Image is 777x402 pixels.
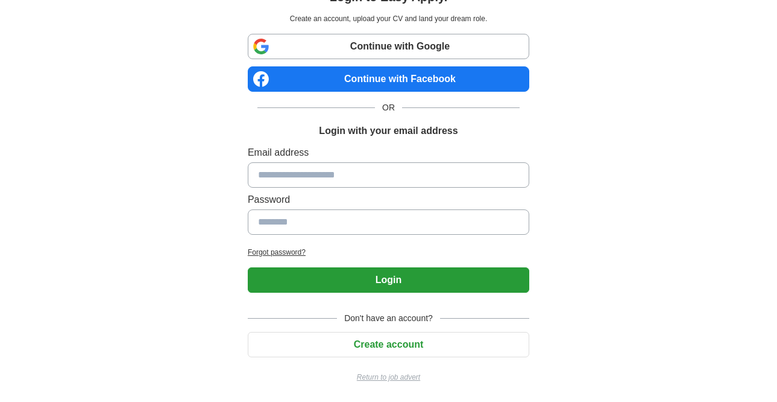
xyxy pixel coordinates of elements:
a: Create account [248,339,529,349]
h1: Login with your email address [319,124,458,138]
span: OR [375,101,402,114]
label: Password [248,193,529,207]
button: Create account [248,332,529,357]
a: Forgot password? [248,247,529,258]
a: Continue with Facebook [248,66,529,92]
label: Email address [248,145,529,160]
a: Continue with Google [248,34,529,59]
p: Create an account, upload your CV and land your dream role. [250,13,527,24]
a: Return to job advert [248,372,529,383]
button: Login [248,267,529,293]
span: Don't have an account? [337,312,440,325]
